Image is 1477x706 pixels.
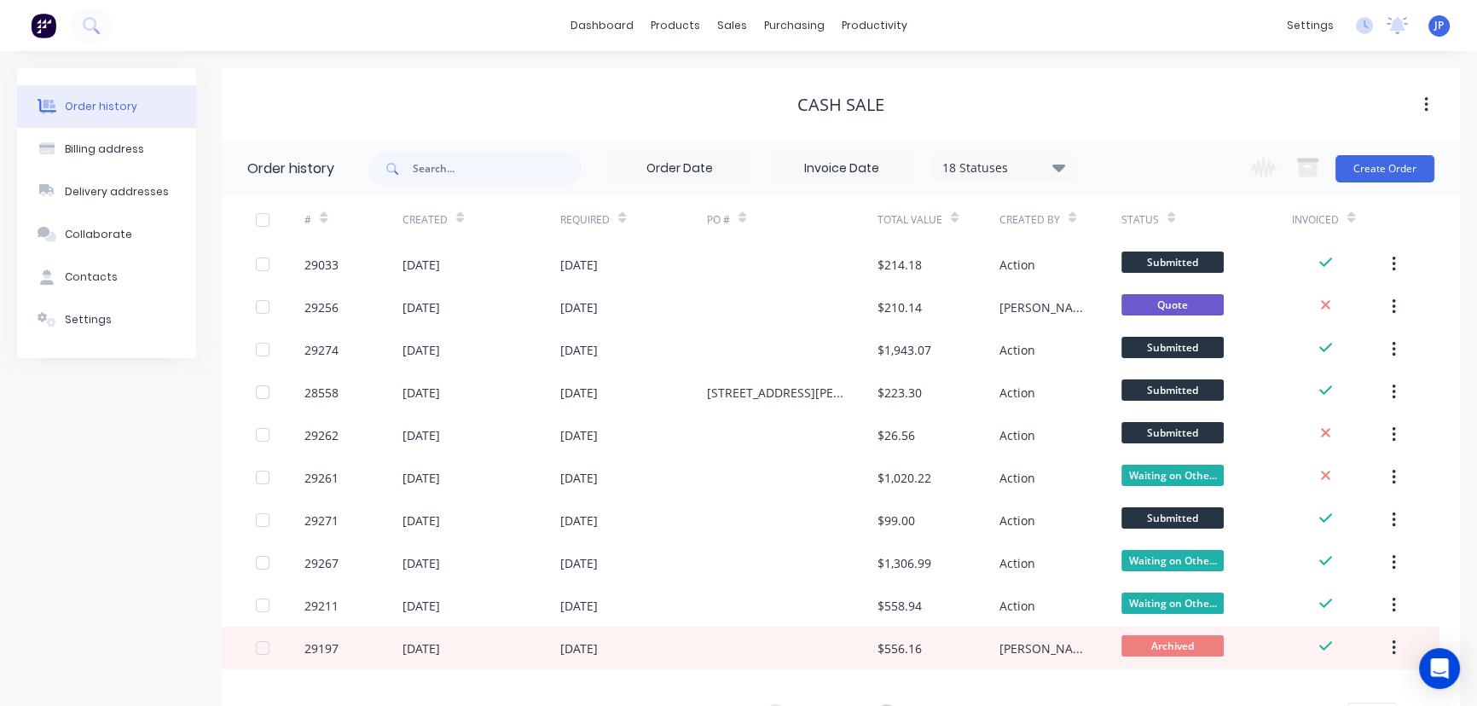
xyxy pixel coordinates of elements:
[304,256,339,274] div: 29033
[65,227,132,242] div: Collaborate
[999,426,1035,444] div: Action
[560,384,598,402] div: [DATE]
[247,159,334,179] div: Order history
[403,512,440,529] div: [DATE]
[65,269,118,285] div: Contacts
[304,212,311,228] div: #
[878,384,922,402] div: $223.30
[562,13,642,38] a: dashboard
[999,298,1087,316] div: [PERSON_NAME]
[1434,18,1444,33] span: JP
[797,95,884,115] div: CASH SALE
[560,639,598,657] div: [DATE]
[878,469,931,487] div: $1,020.22
[1121,635,1224,657] span: Archived
[304,469,339,487] div: 29261
[999,196,1121,243] div: Created By
[1121,212,1159,228] div: Status
[999,341,1035,359] div: Action
[608,156,751,182] input: Order Date
[304,512,339,529] div: 29271
[304,426,339,444] div: 29262
[17,213,196,256] button: Collaborate
[403,212,448,228] div: Created
[878,212,942,228] div: Total Value
[878,256,922,274] div: $214.18
[1121,337,1224,358] span: Submitted
[560,426,598,444] div: [DATE]
[1292,212,1339,228] div: Invoiced
[304,384,339,402] div: 28558
[1121,252,1224,273] span: Submitted
[878,554,931,572] div: $1,306.99
[878,597,922,615] div: $558.94
[999,597,1035,615] div: Action
[642,13,709,38] div: products
[999,554,1035,572] div: Action
[878,426,915,444] div: $26.56
[17,171,196,213] button: Delivery addresses
[65,184,169,200] div: Delivery addresses
[833,13,916,38] div: productivity
[1121,593,1224,614] span: Waiting on Othe...
[1121,196,1292,243] div: Status
[560,341,598,359] div: [DATE]
[304,639,339,657] div: 29197
[403,298,440,316] div: [DATE]
[756,13,833,38] div: purchasing
[560,196,707,243] div: Required
[560,554,598,572] div: [DATE]
[1278,13,1342,38] div: settings
[999,639,1087,657] div: [PERSON_NAME]
[878,298,922,316] div: $210.14
[1121,550,1224,571] span: Waiting on Othe...
[932,159,1075,177] div: 18 Statuses
[999,469,1035,487] div: Action
[65,312,112,327] div: Settings
[403,639,440,657] div: [DATE]
[1292,196,1389,243] div: Invoiced
[878,512,915,529] div: $99.00
[403,469,440,487] div: [DATE]
[304,298,339,316] div: 29256
[1121,422,1224,443] span: Submitted
[560,512,598,529] div: [DATE]
[1121,294,1224,315] span: Quote
[17,85,196,128] button: Order history
[560,212,610,228] div: Required
[65,142,144,157] div: Billing address
[1419,648,1460,689] div: Open Intercom Messenger
[403,384,440,402] div: [DATE]
[560,597,598,615] div: [DATE]
[999,212,1060,228] div: Created By
[304,554,339,572] div: 29267
[560,298,598,316] div: [DATE]
[403,196,561,243] div: Created
[878,639,922,657] div: $556.16
[999,256,1035,274] div: Action
[413,152,582,186] input: Search...
[31,13,56,38] img: Factory
[707,196,878,243] div: PO #
[709,13,756,38] div: sales
[17,298,196,341] button: Settings
[999,384,1035,402] div: Action
[1121,465,1224,486] span: Waiting on Othe...
[999,512,1035,529] div: Action
[403,256,440,274] div: [DATE]
[304,341,339,359] div: 29274
[17,128,196,171] button: Billing address
[1121,507,1224,529] span: Submitted
[560,469,598,487] div: [DATE]
[403,554,440,572] div: [DATE]
[403,341,440,359] div: [DATE]
[878,341,931,359] div: $1,943.07
[403,426,440,444] div: [DATE]
[403,597,440,615] div: [DATE]
[304,196,402,243] div: #
[304,597,339,615] div: 29211
[560,256,598,274] div: [DATE]
[1335,155,1434,182] button: Create Order
[1121,379,1224,401] span: Submitted
[770,156,913,182] input: Invoice Date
